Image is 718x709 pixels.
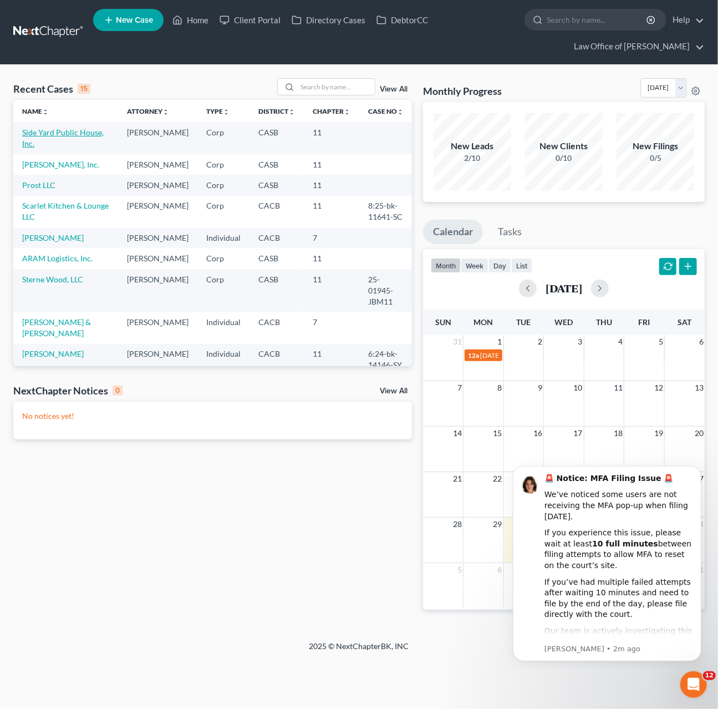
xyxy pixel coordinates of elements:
td: Corp [197,269,249,312]
a: [PERSON_NAME] & [PERSON_NAME] [22,317,91,338]
td: 7 [304,227,359,248]
td: Corp [197,122,249,154]
iframe: Intercom notifications message [496,456,718,668]
span: 6 [698,335,705,348]
a: Districtunfold_more [258,107,295,115]
span: 12a [468,351,479,359]
a: [PERSON_NAME], Inc. [22,160,99,169]
span: 19 [653,427,664,440]
a: Sterne Wood, LLC [22,275,83,284]
span: 18 [613,427,624,440]
td: CACB [249,312,304,343]
a: Help [667,10,704,30]
td: Corp [197,154,249,175]
span: 7 [456,381,463,394]
span: Tue [516,317,531,327]
span: 4 [617,335,624,348]
td: [PERSON_NAME] [118,122,197,154]
td: 11 [304,344,359,376]
a: Typeunfold_more [206,107,230,115]
i: unfold_more [288,109,295,115]
span: 20 [694,427,705,440]
a: Directory Cases [286,10,371,30]
div: 0/5 [617,153,694,164]
a: Case Nounfold_more [368,107,404,115]
td: 11 [304,196,359,227]
td: [PERSON_NAME] [118,196,197,227]
td: 11 [304,248,359,269]
td: 8:25-bk-11641-SC [359,196,413,227]
span: 10 [573,381,584,394]
span: Fri [639,317,650,327]
td: 6:24-bk-14146-SY [359,344,413,376]
a: View All [380,85,408,93]
p: No notices yet! [22,411,403,422]
a: Side Yard Public House, Inc. [22,128,104,148]
a: Scarlet Kitchen & Lounge LLC [22,201,109,221]
td: [PERSON_NAME] [118,344,197,376]
button: list [511,258,532,273]
td: [PERSON_NAME] [118,269,197,312]
span: Sun [435,317,451,327]
div: 0/10 [525,153,603,164]
span: 12 [653,381,664,394]
div: NextChapter Notices [13,384,123,397]
td: Individual [197,344,249,376]
td: [PERSON_NAME] [118,154,197,175]
span: 21 [452,472,463,485]
span: 22 [492,472,503,485]
div: New Filings [617,140,694,153]
span: 16 [532,427,543,440]
td: 7 [304,312,359,343]
td: CASB [249,269,304,312]
span: 31 [452,335,463,348]
td: CASB [249,122,304,154]
td: CASB [249,175,304,195]
button: day [488,258,511,273]
div: 2/10 [434,153,511,164]
td: CACB [249,227,304,248]
button: week [461,258,488,273]
a: Attorneyunfold_more [127,107,169,115]
input: Search by name... [547,9,648,30]
td: [PERSON_NAME] [118,227,197,248]
span: 17 [573,427,584,440]
td: 11 [304,122,359,154]
div: 0 [113,386,123,396]
td: [PERSON_NAME] [118,248,197,269]
a: Tasks [488,220,532,244]
i: unfold_more [162,109,169,115]
td: Corp [197,175,249,195]
span: 29 [492,518,503,531]
td: Corp [197,248,249,269]
a: DebtorCC [371,10,434,30]
td: Individual [197,227,249,248]
td: 11 [304,269,359,312]
i: unfold_more [344,109,350,115]
span: 15 [492,427,503,440]
span: 14 [452,427,463,440]
span: 28 [452,518,463,531]
span: Thu [596,317,612,327]
a: Calendar [423,220,483,244]
span: 5 [456,563,463,576]
input: Search by name... [297,79,375,95]
td: 25-01945-JBM11 [359,269,413,312]
div: New Clients [525,140,603,153]
iframe: Intercom live chat [680,671,707,698]
td: CASB [249,154,304,175]
span: 3 [577,335,584,348]
span: [DATE] [480,351,501,359]
span: Mon [473,317,493,327]
button: month [431,258,461,273]
a: Chapterunfold_more [313,107,350,115]
span: 13 [694,381,705,394]
a: Law Office of [PERSON_NAME] [568,37,704,57]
